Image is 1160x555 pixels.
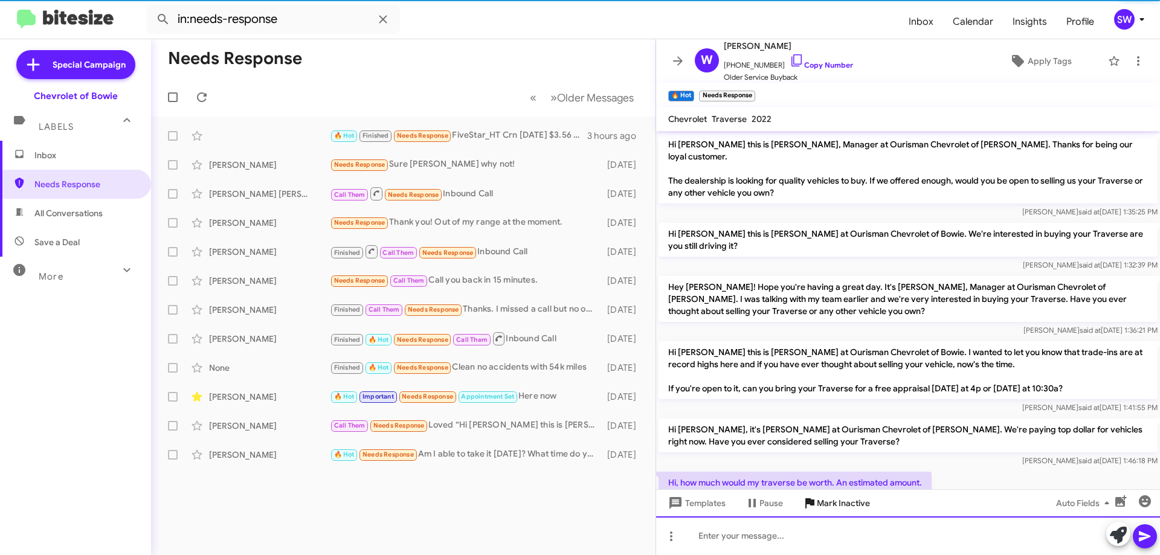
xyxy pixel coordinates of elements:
span: Finished [334,364,361,371]
span: Needs Response [397,364,448,371]
div: [DATE] [601,159,646,171]
div: Sure [PERSON_NAME] why not! [330,158,601,172]
div: FiveStar_HT Crn [DATE] $3.56 -2.5 Crn [DATE] $3.56 -3.0 Bns [DATE] $9.7 -6.75 Bns [DATE] $9.64 -6.75 [330,129,587,143]
button: Pause [735,492,793,514]
span: Important [362,393,394,400]
span: 2022 [752,114,772,124]
span: said at [1078,207,1100,216]
div: [DATE] [601,449,646,461]
span: Call Them [369,306,400,313]
span: Call Them [334,191,366,199]
span: Needs Response [334,161,385,168]
div: [PERSON_NAME] [209,449,330,461]
span: Call Them [393,277,425,284]
button: SW [1104,9,1147,30]
span: Needs Response [397,336,448,344]
p: Hi [PERSON_NAME] this is [PERSON_NAME] at Ourisman Chevrolet of Bowie. We're interested in buying... [659,223,1158,257]
div: [PERSON_NAME] [PERSON_NAME] [209,188,330,200]
div: [PERSON_NAME] [209,304,330,316]
span: said at [1078,403,1100,412]
span: Inbox [34,149,137,161]
span: Call Them [334,422,366,429]
span: 🔥 Hot [334,451,355,458]
button: Apply Tags [978,50,1102,72]
span: Call Them [456,336,488,344]
div: [DATE] [601,391,646,403]
span: [PHONE_NUMBER] [724,53,853,71]
small: Needs Response [699,91,755,101]
span: Needs Response [334,277,385,284]
a: Calendar [943,4,1003,39]
span: More [39,271,63,282]
span: said at [1080,326,1101,335]
a: Profile [1057,4,1104,39]
div: Thanks. I missed a call but no one left a message- is there someone we should ask for to return t... [330,303,601,316]
div: Clean no accidents with 54k miles [330,361,601,374]
span: [PERSON_NAME] [DATE] 1:35:25 PM [1022,207,1158,216]
button: Auto Fields [1046,492,1124,514]
span: Older Service Buyback [724,71,853,83]
span: Needs Response [334,219,385,226]
p: Hi [PERSON_NAME] this is [PERSON_NAME] at Ourisman Chevrolet of Bowie. I wanted to let you know t... [659,341,1158,399]
span: Needs Response [402,393,453,400]
span: » [550,90,557,105]
div: Call you back in 15 minutes. [330,274,601,287]
span: Templates [666,492,726,514]
span: Finished [334,249,361,257]
div: [DATE] [601,420,646,432]
span: Traverse [712,114,747,124]
div: [DATE] [601,362,646,374]
div: [PERSON_NAME] [209,391,330,403]
div: [PERSON_NAME] [209,420,330,432]
div: 3 hours ago [587,130,646,142]
div: [PERSON_NAME] [209,159,330,171]
span: « [530,90,536,105]
div: Loved “Hi [PERSON_NAME] this is [PERSON_NAME], Manager at Ourisman Chevrolet of [PERSON_NAME]. Th... [330,419,601,432]
div: [DATE] [601,188,646,200]
span: Finished [334,306,361,313]
span: [PERSON_NAME] [DATE] 1:46:18 PM [1022,456,1158,465]
span: Needs Response [422,249,474,257]
button: Previous [523,85,544,110]
span: 🔥 Hot [369,336,389,344]
div: Inbound Call [330,331,601,346]
span: [PERSON_NAME] [724,39,853,53]
div: [PERSON_NAME] [209,246,330,258]
button: Templates [656,492,735,514]
div: Am I able to take it [DATE]? What time do you all close? [330,448,601,461]
div: Thank you! Out of my range at the moment. [330,216,601,229]
small: 🔥 Hot [668,91,694,101]
a: Insights [1003,4,1057,39]
a: Inbox [899,4,943,39]
span: [PERSON_NAME] [DATE] 1:36:21 PM [1023,326,1158,335]
span: Call Them [382,249,414,257]
span: Needs Response [388,191,439,199]
span: Apply Tags [1028,50,1072,72]
span: Needs Response [408,306,459,313]
span: Auto Fields [1056,492,1114,514]
p: Hi, how much would my traverse be worth. An estimated amount. [659,472,932,493]
span: [PERSON_NAME] [DATE] 1:32:39 PM [1023,260,1158,269]
span: Needs Response [397,132,448,140]
div: [PERSON_NAME] [209,275,330,287]
span: 🔥 Hot [369,364,389,371]
div: [PERSON_NAME] [209,217,330,229]
button: Mark Inactive [793,492,880,514]
div: [DATE] [601,275,646,287]
span: Finished [334,336,361,344]
input: Search [146,5,400,34]
p: Hey [PERSON_NAME]! Hope you're having a great day. It's [PERSON_NAME], Manager at Ourisman Chevro... [659,276,1158,322]
h1: Needs Response [168,49,302,68]
div: None [209,362,330,374]
span: Special Campaign [53,59,126,71]
div: Inbound Call [330,244,601,259]
p: Hi [PERSON_NAME], it's [PERSON_NAME] at Ourisman Chevrolet of [PERSON_NAME]. We're paying top dol... [659,419,1158,452]
div: Chevrolet of Bowie [34,90,118,102]
span: 🔥 Hot [334,393,355,400]
div: SW [1114,9,1135,30]
div: [PERSON_NAME] [209,333,330,345]
span: All Conversations [34,207,103,219]
span: Pause [759,492,783,514]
